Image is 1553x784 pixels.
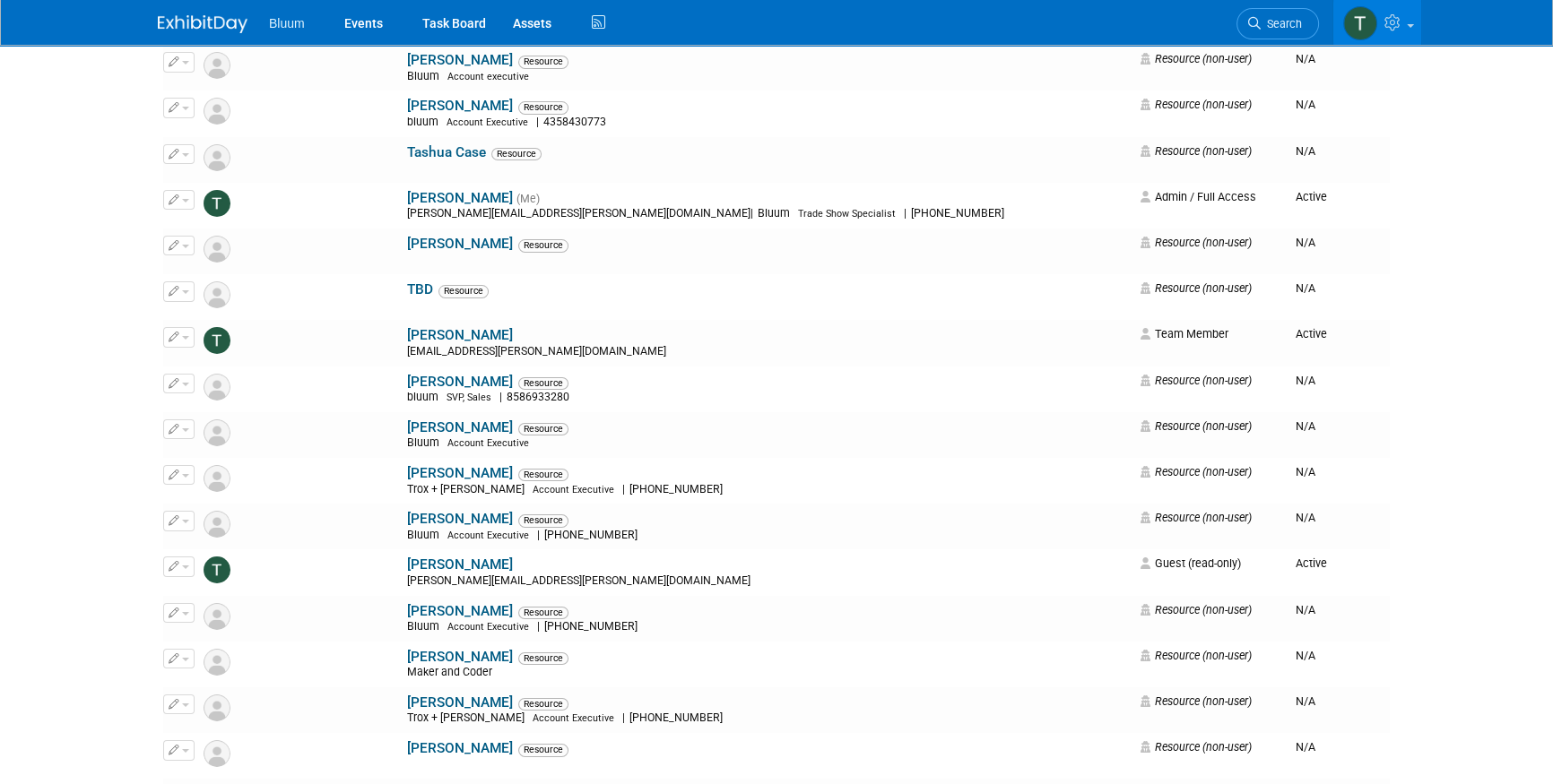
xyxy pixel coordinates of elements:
[518,698,568,711] span: Resource
[407,666,498,678] span: Maker and Coder
[204,190,230,217] img: Taylor Bradley
[204,694,230,721] img: Resource
[204,52,230,79] img: Resource
[1296,144,1315,158] span: N/A
[518,377,568,390] span: Resource
[407,603,513,619] a: [PERSON_NAME]
[622,711,625,724] span: |
[1140,694,1251,708] span: Resource (non-user)
[407,620,445,633] span: Bluum
[407,711,530,724] span: Trox + [PERSON_NAME]
[407,649,513,665] a: [PERSON_NAME]
[204,144,230,171] img: Resource
[1140,465,1251,478] span: Resource (non-user)
[158,15,247,33] img: ExhibitDay
[1140,98,1251,111] span: Resource (non-user)
[904,207,907,220] span: |
[204,281,230,308] img: Resource
[204,511,230,538] img: Resource
[1343,6,1377,40] img: Taylor Bradley
[407,740,513,756] a: [PERSON_NAME]
[407,529,445,541] span: Bluum
[625,711,728,724] span: [PHONE_NUMBER]
[1140,419,1251,433] span: Resource (non-user)
[1261,17,1302,30] span: Search
[1296,98,1315,111] span: N/A
[1296,419,1315,433] span: N/A
[1296,465,1315,478] span: N/A
[204,603,230,630] img: Resource
[1140,556,1240,570] span: Guest (read-only)
[204,98,230,125] img: Resource
[1140,511,1251,524] span: Resource (non-user)
[1140,190,1255,203] span: Admin / Full Access
[447,530,529,541] span: Account Executive
[1296,649,1315,662] span: N/A
[1296,511,1315,524] span: N/A
[1140,603,1251,616] span: Resource (non-user)
[407,391,444,403] span: bluum
[447,71,529,82] span: Account executive
[499,391,502,403] span: |
[407,281,433,297] a: TBD
[407,207,1128,221] div: [PERSON_NAME][EMAIL_ADDRESS][PERSON_NAME][DOMAIN_NAME]
[407,52,513,68] a: [PERSON_NAME]
[1296,603,1315,616] span: N/A
[407,98,513,114] a: [PERSON_NAME]
[407,465,513,481] a: [PERSON_NAME]
[1296,190,1327,203] span: Active
[204,374,230,401] img: Resource
[1140,281,1251,295] span: Resource (non-user)
[518,101,568,114] span: Resource
[447,392,491,403] span: SVP, Sales
[407,144,486,160] a: Tashua Case
[1140,740,1251,754] span: Resource (non-user)
[518,514,568,527] span: Resource
[204,649,230,676] img: Resource
[537,529,540,541] span: |
[518,239,568,252] span: Resource
[750,207,753,220] span: |
[204,419,230,446] img: Resource
[491,148,542,160] span: Resource
[1236,8,1319,39] a: Search
[537,620,540,633] span: |
[518,56,568,68] span: Resource
[447,621,529,633] span: Account Executive
[1296,556,1327,570] span: Active
[1140,327,1228,340] span: Team Member
[539,116,612,128] span: 4358430773
[1296,740,1315,754] span: N/A
[407,419,513,435] a: [PERSON_NAME]
[407,483,530,495] span: Trox + [PERSON_NAME]
[540,529,643,541] span: [PHONE_NUMBER]
[1140,144,1251,158] span: Resource (non-user)
[502,391,575,403] span: 8586933280
[518,744,568,756] span: Resource
[269,16,305,30] span: Bluum
[407,436,445,449] span: Bluum
[1140,649,1251,662] span: Resource (non-user)
[1296,52,1315,65] span: N/A
[1296,694,1315,708] span: N/A
[407,116,444,128] span: bluum
[1296,281,1315,295] span: N/A
[438,285,489,297] span: Resource
[518,607,568,619] span: Resource
[1140,236,1251,249] span: Resource (non-user)
[204,740,230,767] img: Resource
[407,556,513,573] a: [PERSON_NAME]
[407,190,513,206] a: [PERSON_NAME]
[204,236,230,263] img: Resource
[533,484,614,495] span: Account Executive
[407,574,1128,589] div: [PERSON_NAME][EMAIL_ADDRESS][PERSON_NAME][DOMAIN_NAME]
[518,652,568,665] span: Resource
[533,712,614,724] span: Account Executive
[536,116,539,128] span: |
[907,207,1010,220] span: [PHONE_NUMBER]
[518,423,568,435] span: Resource
[447,437,529,449] span: Account Executive
[516,193,540,205] span: (Me)
[798,208,896,220] span: Trade Show Specialist
[1296,236,1315,249] span: N/A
